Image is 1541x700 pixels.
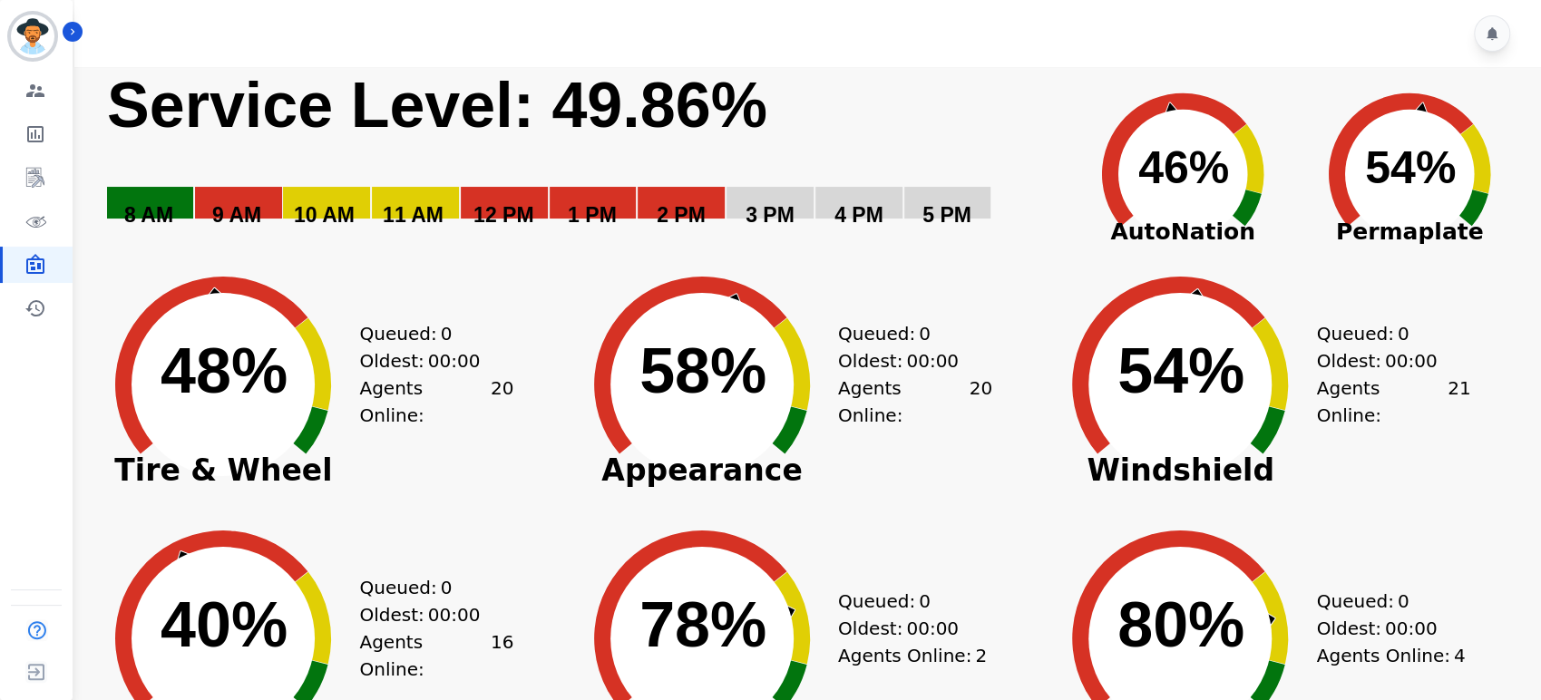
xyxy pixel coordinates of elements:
div: Oldest: [359,347,495,374]
text: 10 AM [294,203,355,227]
span: AutoNation [1069,215,1296,249]
span: 0 [919,320,931,347]
div: Queued: [838,320,974,347]
text: 3 PM [746,203,795,227]
span: 20 [969,374,991,429]
div: Oldest: [838,347,974,374]
text: 2 PM [657,203,706,227]
span: 00:00 [1385,347,1438,374]
div: Queued: [838,588,974,615]
text: 54% [1365,142,1456,193]
div: Queued: [359,574,495,601]
span: 0 [1398,588,1409,615]
span: 00:00 [428,601,481,628]
text: 80% [1117,589,1244,660]
div: Agents Online: [838,642,992,669]
text: 40% [161,589,288,660]
div: Oldest: [359,601,495,628]
div: Queued: [1316,588,1452,615]
div: Agents Online: [359,628,513,683]
text: 4 PM [834,203,883,227]
span: 00:00 [906,615,959,642]
text: 8 AM [124,203,173,227]
div: Agents Online: [1316,374,1470,429]
span: 0 [441,320,453,347]
div: Queued: [1316,320,1452,347]
span: 00:00 [428,347,481,374]
svg: Service Level: 0% [105,67,1065,253]
span: Windshield [1044,462,1316,480]
span: 0 [1398,320,1409,347]
text: 58% [639,335,766,406]
text: 9 AM [212,203,261,227]
text: 12 PM [473,203,533,227]
text: 5 PM [922,203,971,227]
span: 00:00 [1385,615,1438,642]
span: 0 [441,574,453,601]
text: Service Level: 49.86% [107,70,767,141]
span: 2 [975,642,987,669]
span: 20 [491,374,513,429]
span: 16 [491,628,513,683]
div: Agents Online: [1316,642,1470,669]
span: 00:00 [906,347,959,374]
text: 48% [161,335,288,406]
text: 11 AM [383,203,444,227]
div: Oldest: [838,615,974,642]
text: 78% [639,589,766,660]
span: 4 [1454,642,1466,669]
text: 1 PM [568,203,617,227]
text: 54% [1117,335,1244,406]
span: 21 [1448,374,1470,429]
span: Appearance [566,462,838,480]
div: Agents Online: [838,374,992,429]
span: 0 [919,588,931,615]
text: 46% [1138,142,1229,193]
div: Oldest: [1316,615,1452,642]
div: Oldest: [1316,347,1452,374]
img: Bordered avatar [11,15,54,58]
span: Tire & Wheel [87,462,359,480]
div: Queued: [359,320,495,347]
span: Permaplate [1296,215,1523,249]
div: Agents Online: [359,374,513,429]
